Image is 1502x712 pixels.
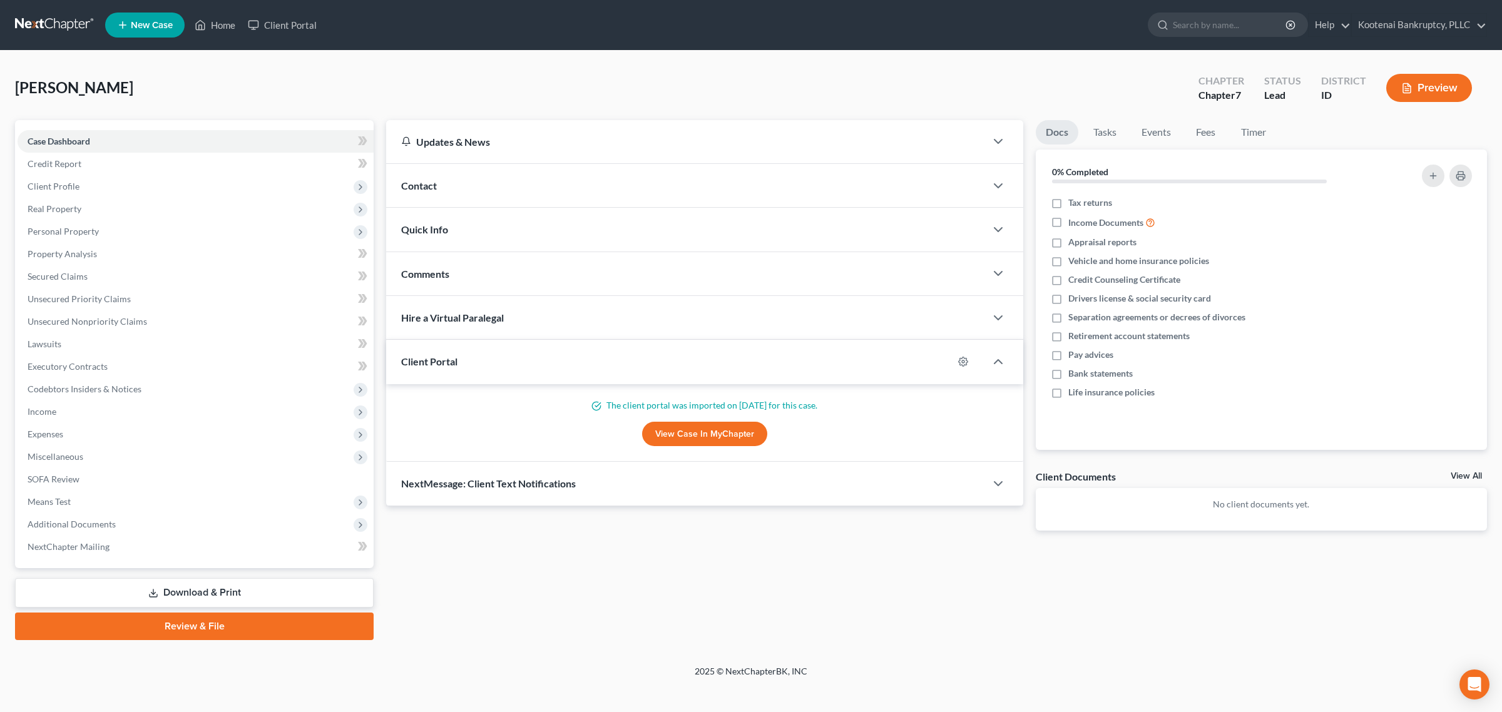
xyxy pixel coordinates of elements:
div: Open Intercom Messenger [1459,669,1489,699]
a: Download & Print [15,578,374,608]
div: District [1321,74,1366,88]
span: Personal Property [28,226,99,236]
span: Hire a Virtual Paralegal [401,312,504,323]
a: View All [1451,472,1482,481]
span: Real Property [28,203,81,214]
span: Credit Report [28,158,81,169]
a: Case Dashboard [18,130,374,153]
a: Credit Report [18,153,374,175]
span: Appraisal reports [1068,236,1137,248]
strong: 0% Completed [1052,166,1108,177]
a: Review & File [15,613,374,640]
input: Search by name... [1173,13,1287,36]
div: Chapter [1198,88,1244,103]
a: Fees [1186,120,1226,145]
div: 2025 © NextChapterBK, INC [394,665,1108,688]
span: Vehicle and home insurance policies [1068,255,1209,267]
a: SOFA Review [18,468,374,491]
span: Tax returns [1068,196,1112,209]
span: Bank statements [1068,367,1133,380]
span: Lawsuits [28,338,61,349]
span: Contact [401,180,437,191]
span: Income Documents [1068,216,1143,229]
span: 7 [1235,89,1241,101]
div: ID [1321,88,1366,103]
a: Tasks [1083,120,1126,145]
span: Drivers license & social security card [1068,292,1211,305]
div: Updates & News [401,135,971,148]
div: Status [1264,74,1301,88]
a: Unsecured Nonpriority Claims [18,310,374,333]
p: The client portal was imported on [DATE] for this case. [401,399,1008,412]
span: Pay advices [1068,348,1113,361]
div: Chapter [1198,74,1244,88]
span: Comments [401,268,449,280]
a: Executory Contracts [18,355,374,378]
a: Property Analysis [18,243,374,265]
span: Expenses [28,429,63,439]
span: Life insurance policies [1068,386,1155,399]
span: Retirement account statements [1068,330,1190,342]
span: New Case [131,21,173,30]
span: Income [28,406,56,417]
span: Executory Contracts [28,361,108,372]
span: Codebtors Insiders & Notices [28,384,141,394]
span: Property Analysis [28,248,97,259]
a: Secured Claims [18,265,374,288]
span: SOFA Review [28,474,79,484]
span: Client Profile [28,181,79,191]
span: [PERSON_NAME] [15,78,133,96]
span: Means Test [28,496,71,507]
button: Preview [1386,74,1472,102]
a: Lawsuits [18,333,374,355]
span: Unsecured Nonpriority Claims [28,316,147,327]
a: Timer [1231,120,1276,145]
p: No client documents yet. [1046,498,1477,511]
a: View Case in MyChapter [642,422,767,447]
span: Secured Claims [28,271,88,282]
div: Lead [1264,88,1301,103]
span: Additional Documents [28,519,116,529]
span: Unsecured Priority Claims [28,293,131,304]
span: Case Dashboard [28,136,90,146]
a: Unsecured Priority Claims [18,288,374,310]
span: Client Portal [401,355,457,367]
span: Credit Counseling Certificate [1068,273,1180,286]
a: Docs [1036,120,1078,145]
span: NextMessage: Client Text Notifications [401,477,576,489]
a: NextChapter Mailing [18,536,374,558]
a: Client Portal [242,14,323,36]
a: Home [188,14,242,36]
a: Help [1309,14,1351,36]
span: Separation agreements or decrees of divorces [1068,311,1245,323]
div: Client Documents [1036,470,1116,483]
a: Events [1132,120,1181,145]
span: NextChapter Mailing [28,541,110,552]
span: Miscellaneous [28,451,83,462]
span: Quick Info [401,223,448,235]
a: Kootenai Bankruptcy, PLLC [1352,14,1486,36]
